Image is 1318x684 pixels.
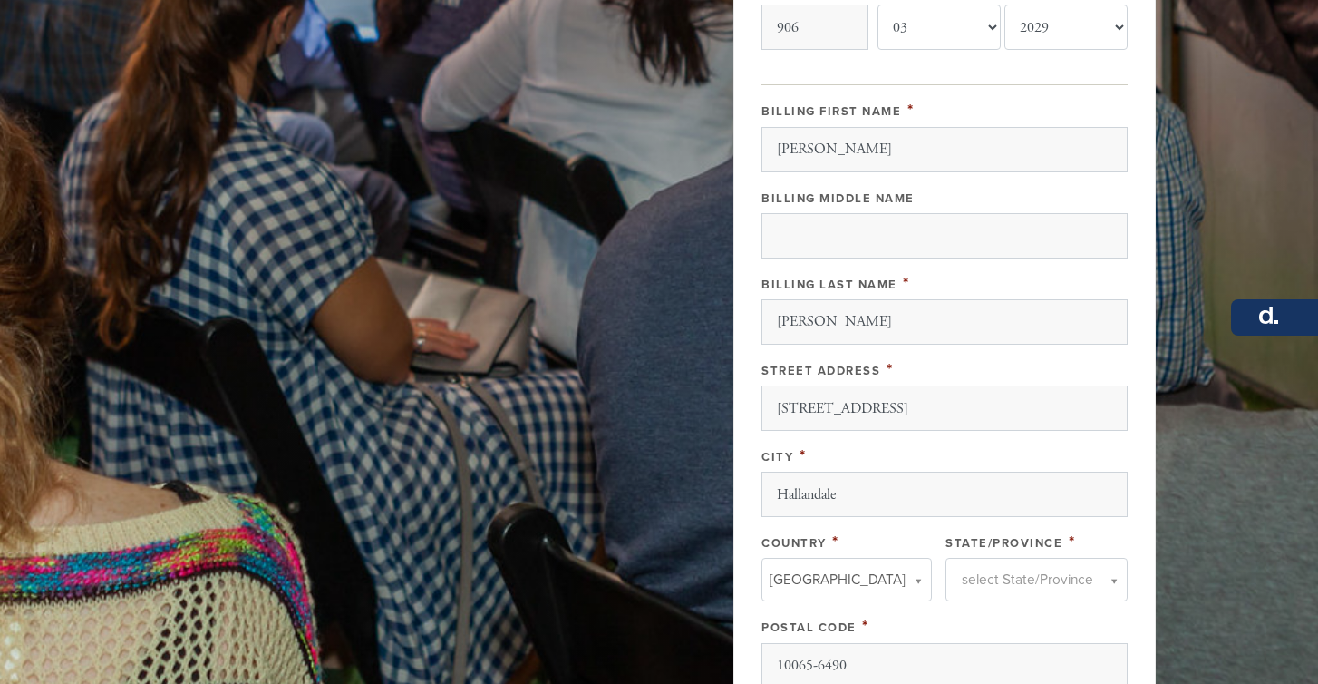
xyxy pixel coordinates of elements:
[945,558,1128,601] a: - select State/Province -
[761,191,915,206] label: Billing Middle Name
[761,104,901,119] label: Billing First Name
[877,5,1001,50] select: Expiration Date month
[1004,5,1128,50] select: Expiration Date year
[887,359,894,379] span: This field is required.
[761,450,793,464] label: City
[770,568,906,591] span: [GEOGRAPHIC_DATA]
[907,100,915,120] span: This field is required.
[761,278,897,292] label: Billing Last Name
[761,620,857,635] label: Postal Code
[761,558,932,601] a: [GEOGRAPHIC_DATA]
[800,445,807,465] span: This field is required.
[903,273,910,293] span: This field is required.
[862,616,869,636] span: This field is required.
[832,532,839,552] span: This field is required.
[761,364,880,378] label: Street Address
[761,536,827,551] label: Country
[954,568,1101,591] span: - select State/Province -
[945,536,1062,551] label: State/Province
[1069,532,1076,552] span: This field is required.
